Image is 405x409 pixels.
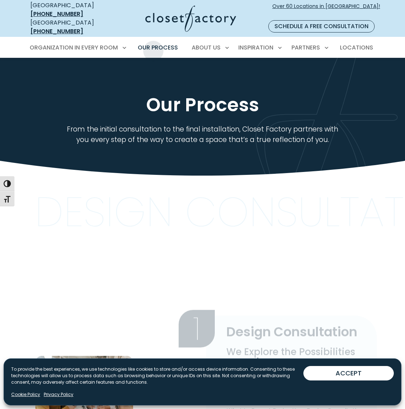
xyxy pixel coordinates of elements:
[138,43,178,52] span: Our Process
[272,3,380,18] span: Over 60 Locations in [GEOGRAPHIC_DATA]!
[30,43,118,52] span: Organization in Every Room
[11,391,40,398] a: Cookie Policy
[30,10,83,18] a: [PHONE_NUMBER]
[179,310,215,347] span: 1
[30,1,109,18] div: [GEOGRAPHIC_DATA]
[226,323,357,340] span: Design Consultation
[192,43,221,52] span: About Us
[30,27,83,35] a: [PHONE_NUMBER]
[11,366,303,386] p: To provide the best experiences, we use technologies like cookies to store and/or access device i...
[30,18,109,36] div: [GEOGRAPHIC_DATA]
[268,20,375,33] a: Schedule a Free Consultation
[44,391,73,398] a: Privacy Policy
[64,124,341,145] p: From the initial consultation to the final installation, Closet Factory partners with you every s...
[238,43,273,52] span: Inspiration
[303,366,394,380] button: ACCEPT
[291,43,320,52] span: Partners
[25,38,380,58] nav: Primary Menu
[35,94,370,116] h1: Our Process
[145,5,236,32] img: Closet Factory Logo
[340,43,373,52] span: Locations
[226,345,355,358] span: We Explore the Possibilities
